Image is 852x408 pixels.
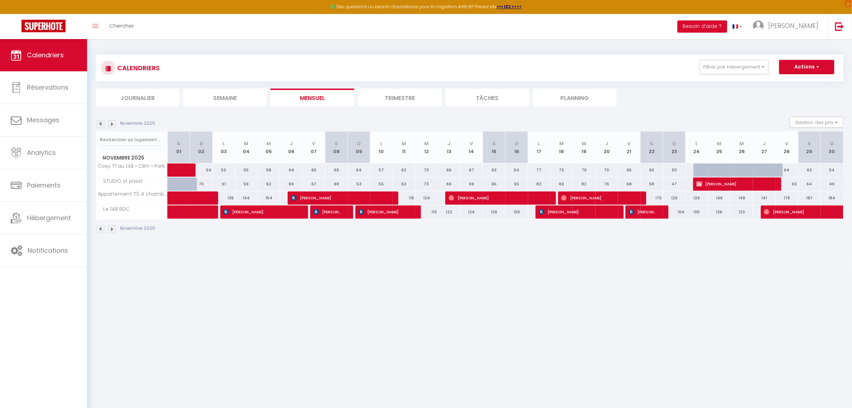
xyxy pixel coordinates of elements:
th: 01 [168,132,190,163]
abbr: D [357,140,361,147]
img: ... [753,20,764,31]
div: 141 [753,191,776,205]
div: 54 [190,163,212,177]
div: 50 [663,163,686,177]
div: 55 [235,163,258,177]
div: 184 [821,191,843,205]
th: 15 [483,132,506,163]
span: Cosy T1 au 14B • Clim • Parking [97,163,169,169]
span: [PERSON_NAME] [449,191,546,205]
div: 62 [393,163,415,177]
span: Le 14B RDC [97,205,132,213]
div: 70 [595,163,618,177]
div: 64 [280,163,303,177]
div: 70 [415,163,438,177]
div: 53 [348,177,370,191]
div: 123 [731,205,753,219]
li: Mensuel [271,89,354,106]
div: 82 [573,177,595,191]
span: [PERSON_NAME] [769,21,819,30]
div: 63 [483,163,506,177]
button: Besoin d'aide ? [678,20,727,33]
div: 65 [303,163,325,177]
div: 67 [303,177,325,191]
span: [PERSON_NAME] [223,205,298,219]
div: 53 [212,163,235,177]
th: 02 [190,132,212,163]
div: 124 [460,205,483,219]
div: 79 [573,163,595,177]
div: 63 [393,177,415,191]
div: 129 [663,191,686,205]
th: 04 [235,132,258,163]
th: 30 [821,132,843,163]
div: 144 [235,191,258,205]
strong: >>> ICI <<<< [497,4,522,10]
div: 58 [641,177,663,191]
th: 24 [686,132,708,163]
div: 77 [528,163,551,177]
img: Super Booking [21,20,66,32]
div: 124 [415,191,438,205]
th: 27 [753,132,776,163]
th: 29 [798,132,821,163]
abbr: V [785,140,789,147]
div: 54 [821,163,843,177]
div: 54 [506,163,528,177]
th: 09 [348,132,370,163]
div: 76 [595,177,618,191]
div: 154 [258,191,280,205]
abbr: J [447,140,450,147]
li: Tâches [445,89,529,106]
span: [PERSON_NAME] [697,177,772,191]
div: 178 [776,191,798,205]
div: 146 [708,191,731,205]
abbr: S [650,140,654,147]
div: 135 [212,191,235,205]
th: 16 [506,132,528,163]
abbr: D [831,140,834,147]
div: 69 [325,163,348,177]
abbr: M [717,140,722,147]
abbr: M [740,140,744,147]
div: 113 [415,205,438,219]
div: 122 [438,205,460,219]
abbr: J [763,140,766,147]
abbr: S [335,140,338,147]
button: Filtrer par hébergement [700,60,769,74]
div: 73 [415,177,438,191]
span: [PERSON_NAME] [359,205,411,219]
span: Paiements [27,181,61,190]
th: 08 [325,132,348,163]
div: 65 [618,163,641,177]
button: Gestion des prix [790,117,843,128]
div: 175 [641,191,663,205]
th: 28 [776,132,798,163]
abbr: S [177,140,180,147]
li: Planning [533,89,617,106]
th: 21 [618,132,641,163]
div: 148 [731,191,753,205]
abbr: J [290,140,293,147]
span: STUDIO st priest [97,177,145,185]
div: 67 [460,163,483,177]
p: Novembre 2025 [120,225,155,232]
th: 10 [370,132,393,163]
abbr: V [470,140,473,147]
span: Novembre 2025 [96,153,167,163]
div: 73 [550,163,573,177]
div: 66 [438,163,460,177]
abbr: D [515,140,518,147]
abbr: M [402,140,406,147]
div: 60 [641,163,663,177]
span: [PERSON_NAME] [629,205,659,219]
div: 83 [550,177,573,191]
div: 69 [460,177,483,191]
span: Appartement T5 4 chambres avec 4 douches et jardin [97,191,169,197]
th: 17 [528,132,551,163]
abbr: L [223,140,225,147]
th: 14 [460,132,483,163]
th: 13 [438,132,460,163]
div: 109 [506,205,528,219]
a: Chercher [104,14,139,39]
